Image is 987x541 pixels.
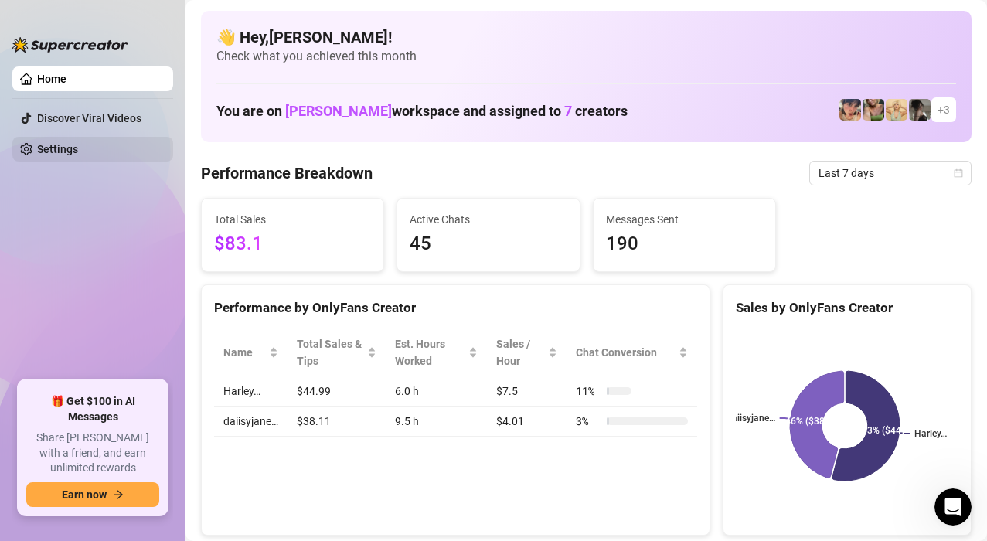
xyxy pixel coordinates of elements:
[487,376,567,407] td: $7.5
[886,99,907,121] img: Actually.Maria
[863,99,884,121] img: dreamsofleana
[26,482,159,507] button: Earn nowarrow-right
[496,335,545,369] span: Sales / Hour
[216,26,956,48] h4: 👋 Hey, [PERSON_NAME] !
[214,230,371,259] span: $83.1
[37,112,141,124] a: Discover Viral Videos
[214,407,288,437] td: daiisyjane…
[487,329,567,376] th: Sales / Hour
[288,329,386,376] th: Total Sales & Tips
[954,168,963,178] span: calendar
[487,407,567,437] td: $4.01
[201,162,373,184] h4: Performance Breakdown
[386,407,488,437] td: 9.5 h
[395,335,466,369] div: Est. Hours Worked
[285,103,392,119] span: [PERSON_NAME]
[938,101,950,118] span: + 3
[576,344,676,361] span: Chat Conversion
[576,413,601,430] span: 3 %
[567,329,697,376] th: Chat Conversion
[216,103,628,120] h1: You are on workspace and assigned to creators
[216,48,956,65] span: Check what you achieved this month
[113,489,124,500] span: arrow-right
[26,430,159,476] span: Share [PERSON_NAME] with a friend, and earn unlimited rewards
[37,73,66,85] a: Home
[26,394,159,424] span: 🎁 Get $100 in AI Messages
[934,488,972,526] iframe: Intercom live chat
[223,344,266,361] span: Name
[410,211,567,228] span: Active Chats
[297,335,364,369] span: Total Sales & Tips
[288,376,386,407] td: $44.99
[214,211,371,228] span: Total Sales
[564,103,572,119] span: 7
[915,428,948,439] text: Harley…
[12,37,128,53] img: logo-BBDzfeDw.svg
[727,413,775,424] text: daiisyjane…
[909,99,931,121] img: daiisyjane
[736,298,958,318] div: Sales by OnlyFans Creator
[288,407,386,437] td: $38.11
[410,230,567,259] span: 45
[606,230,763,259] span: 190
[386,376,488,407] td: 6.0 h
[819,162,962,185] span: Last 7 days
[214,376,288,407] td: Harley…
[37,143,78,155] a: Settings
[576,383,601,400] span: 11 %
[839,99,861,121] img: bonnierides
[62,488,107,501] span: Earn now
[214,329,288,376] th: Name
[214,298,697,318] div: Performance by OnlyFans Creator
[606,211,763,228] span: Messages Sent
